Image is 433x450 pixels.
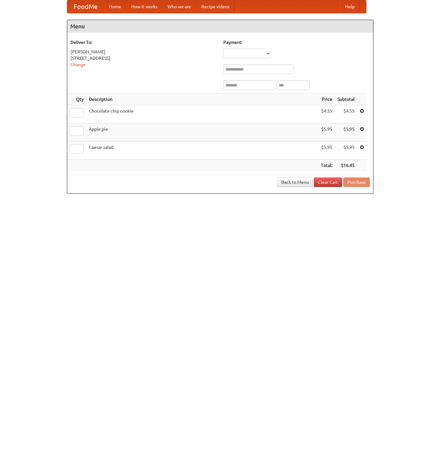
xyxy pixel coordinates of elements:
[223,39,370,45] h5: Payment:
[340,0,360,13] a: Help
[86,105,318,123] td: Chocolate chip cookie
[318,93,335,105] th: Price
[343,177,370,187] button: Purchase
[196,0,235,13] a: Recipe videos
[86,123,318,142] td: Apple pie
[70,39,217,45] h5: Deliver To:
[335,93,357,105] th: Subtotal
[67,0,104,13] a: FoodMe
[318,142,335,160] td: $5.95
[70,49,217,55] div: [PERSON_NAME]
[104,0,126,13] a: Home
[67,20,373,33] h4: Menu
[70,55,217,61] div: [STREET_ADDRESS]
[318,123,335,142] td: $5.95
[314,177,342,187] a: Clear Cart
[318,160,335,171] th: Total:
[126,0,162,13] a: How it works
[277,177,313,187] a: Back to Menu
[335,160,357,171] th: $16.45
[162,0,196,13] a: Who we are
[335,123,357,142] td: $5.95
[86,93,318,105] th: Description
[86,142,318,160] td: Caesar salad
[67,93,86,105] th: Qty
[335,142,357,160] td: $5.95
[335,105,357,123] td: $4.55
[70,62,86,67] a: Change
[318,105,335,123] td: $4.55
